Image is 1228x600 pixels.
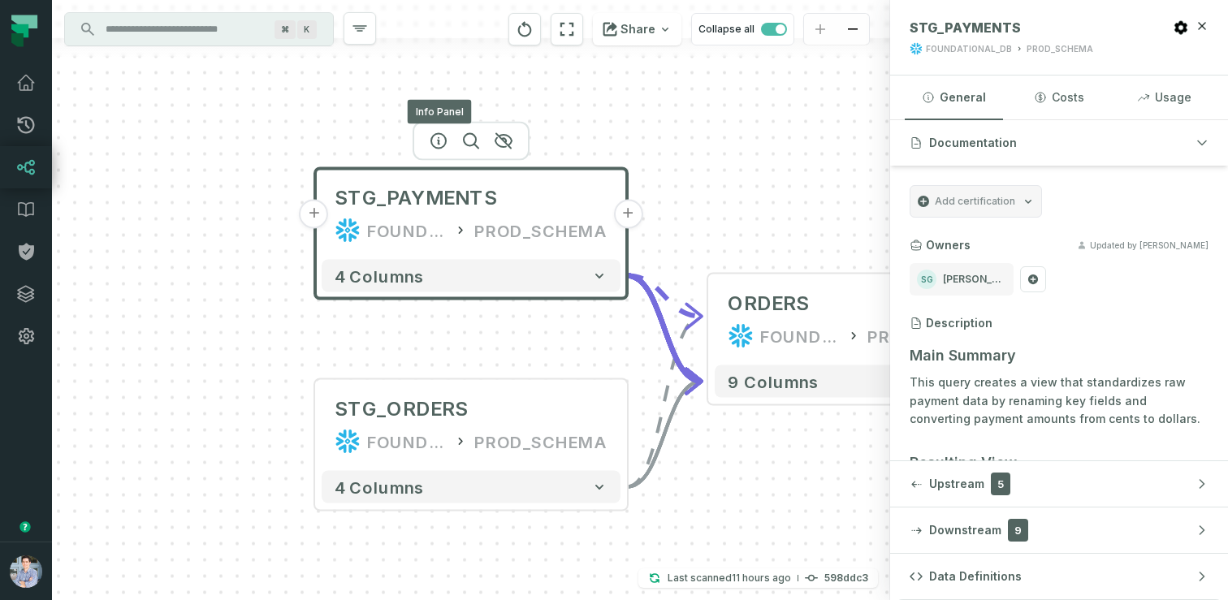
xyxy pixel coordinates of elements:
[991,473,1010,495] span: 5
[890,461,1228,507] button: Upstream5
[1010,76,1108,119] button: Costs
[910,451,1209,474] h3: Resulting View
[929,568,1022,585] span: Data Definitions
[929,135,1017,151] span: Documentation
[890,507,1228,553] button: Downstream9
[10,555,42,588] img: avatar of Alon Nafta
[926,237,971,253] h3: Owners
[910,185,1042,218] button: Add certification
[297,20,317,39] span: Press ⌘ + K to focus the search bar
[668,570,791,586] p: Last scanned
[627,317,702,487] g: Edge from 065ad36bfe8571d0d37ef1ec05f417fb to 0dd85c77dd217d0afb16c7d4fb3eff19
[943,273,1006,286] span: [PERSON_NAME]
[837,14,869,45] button: zoom out
[408,100,472,124] div: Info Panel
[1008,519,1028,542] span: 9
[732,572,791,584] relative-time: Sep 9, 2025, 4:18 AM GMT+3
[335,396,468,422] div: STG_ORDERS
[18,520,32,534] div: Tooltip anchor
[929,476,984,492] span: Upstream
[1077,240,1209,250] button: Updated by [PERSON_NAME]
[593,13,681,45] button: Share
[335,266,424,286] span: 4 columns
[474,429,608,455] div: PROD_SCHEMA
[890,120,1228,166] button: Documentation
[275,20,296,39] span: Press ⌘ + K to focus the search bar
[474,218,608,244] div: PROD_SCHEMA
[691,13,794,45] button: Collapse all
[910,19,1021,36] span: STG_PAYMENTS
[335,477,424,497] span: 4 columns
[824,573,868,583] h4: 598ddc3
[728,372,819,391] span: 9 columns
[367,218,447,244] div: FOUNDATIONAL_DB
[910,344,1209,367] h3: Main Summary
[917,270,936,289] span: Shay Gafniel
[910,373,1209,429] p: This query creates a view that standardizes raw payment data by renaming key fields and convertin...
[760,323,840,349] div: FOUNDATIONAL_DB
[627,276,702,382] g: Edge from c8867c613c347eb7857e509391c84b7d to 0dd85c77dd217d0afb16c7d4fb3eff19
[367,429,447,455] div: FOUNDATIONAL_DB
[867,323,1001,349] div: PROD_SCHEMA
[638,568,878,588] button: Last scanned[DATE] 4:18:27 AM598ddc3
[728,291,809,317] div: ORDERS
[926,43,1012,55] div: FOUNDATIONAL_DB
[627,276,702,317] g: Edge from c8867c613c347eb7857e509391c84b7d to 0dd85c77dd217d0afb16c7d4fb3eff19
[1115,76,1213,119] button: Usage
[929,522,1001,538] span: Downstream
[300,200,329,229] button: +
[613,200,642,229] button: +
[935,195,1015,208] span: Add certification
[905,76,1003,119] button: General
[335,185,497,211] span: STG_PAYMENTS
[926,315,992,331] h3: Description
[890,554,1228,599] button: Data Definitions
[1027,43,1093,55] div: PROD_SCHEMA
